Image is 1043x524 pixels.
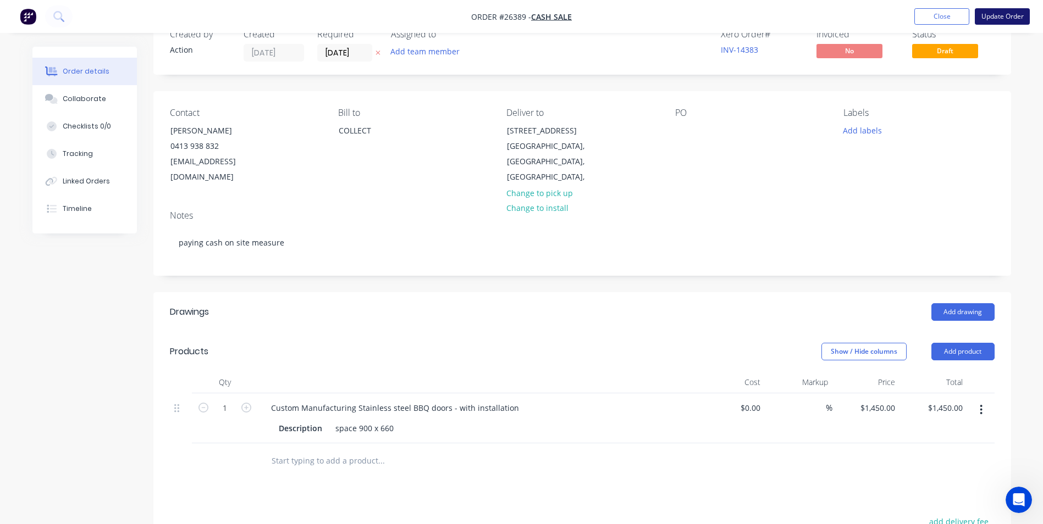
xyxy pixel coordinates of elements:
[816,44,882,58] span: No
[244,29,304,40] div: Created
[899,371,967,393] div: Total
[843,108,994,118] div: Labels
[765,371,832,393] div: Markup
[32,140,137,168] button: Tracking
[506,108,657,118] div: Deliver to
[912,44,978,58] span: Draft
[816,29,899,40] div: Invoiced
[32,168,137,195] button: Linked Orders
[500,200,574,215] button: Change to install
[721,29,803,40] div: Xero Order #
[161,122,271,185] div: [PERSON_NAME]0413 938 832[EMAIL_ADDRESS][DOMAIN_NAME]
[170,123,262,138] div: [PERSON_NAME]
[507,138,598,185] div: [GEOGRAPHIC_DATA], [GEOGRAPHIC_DATA], [GEOGRAPHIC_DATA],
[931,303,995,321] button: Add drawing
[262,400,528,416] div: Custom Manufacturing Stainless steel BBQ doors - with installation
[317,29,378,40] div: Required
[826,402,832,414] span: %
[331,420,398,436] div: space 900 x 660
[338,108,489,118] div: Bill to
[391,29,501,40] div: Assigned to
[931,343,995,360] button: Add product
[63,149,93,159] div: Tracking
[531,12,572,22] a: CASH SALE
[837,122,888,137] button: Add labels
[170,44,230,55] div: Action
[63,204,92,214] div: Timeline
[170,29,230,40] div: Created by
[271,450,491,472] input: Start typing to add a product...
[471,12,531,22] span: Order #26389 -
[170,210,995,221] div: Notes
[32,58,137,85] button: Order details
[63,176,110,186] div: Linked Orders
[170,345,208,358] div: Products
[170,154,262,185] div: [EMAIL_ADDRESS][DOMAIN_NAME]
[914,8,969,25] button: Close
[32,113,137,140] button: Checklists 0/0
[1006,487,1032,513] iframe: Intercom live chat
[339,123,430,138] div: COLLECT
[912,29,995,40] div: Status
[192,371,258,393] div: Qty
[274,420,327,436] div: Description
[500,185,578,200] button: Change to pick up
[832,371,900,393] div: Price
[32,195,137,222] button: Timeline
[63,121,111,131] div: Checklists 0/0
[20,8,36,25] img: Factory
[975,8,1030,25] button: Update Order
[507,123,598,138] div: [STREET_ADDRESS]
[698,371,765,393] div: Cost
[384,44,465,59] button: Add team member
[329,122,439,158] div: COLLECT
[675,108,826,118] div: PO
[170,108,321,118] div: Contact
[721,44,758,55] a: INV-14383
[170,138,262,154] div: 0413 938 832
[391,44,466,59] button: Add team member
[821,343,907,360] button: Show / Hide columns
[32,85,137,113] button: Collaborate
[498,122,608,185] div: [STREET_ADDRESS][GEOGRAPHIC_DATA], [GEOGRAPHIC_DATA], [GEOGRAPHIC_DATA],
[63,94,106,104] div: Collaborate
[63,66,109,76] div: Order details
[170,226,995,259] div: paying cash on site measure
[170,305,209,319] div: Drawings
